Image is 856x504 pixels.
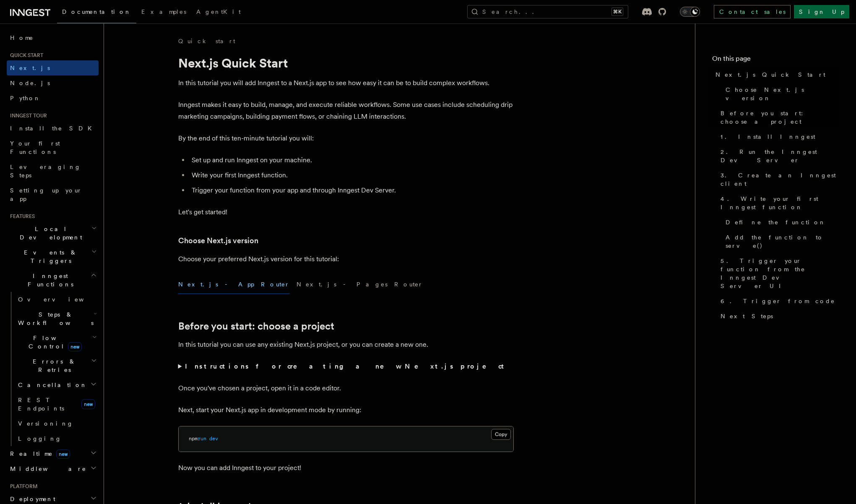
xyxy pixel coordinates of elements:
button: Middleware [7,461,99,476]
button: Next.js - App Router [178,275,290,294]
a: Next Steps [717,309,839,324]
span: new [56,449,70,459]
a: 4. Write your first Inngest function [717,191,839,215]
a: Before you start: choose a project [178,320,334,332]
button: Toggle dark mode [680,7,700,17]
span: Middleware [7,465,86,473]
span: Deployment [7,495,55,503]
span: REST Endpoints [18,397,64,412]
p: Now you can add Inngest to your project! [178,462,514,474]
span: Your first Functions [10,140,60,155]
span: dev [209,436,218,442]
span: Install the SDK [10,125,97,132]
a: Before you start: choose a project [717,106,839,129]
p: Let's get started! [178,206,514,218]
span: Documentation [62,8,131,15]
span: Flow Control [15,334,92,351]
span: Logging [18,435,62,442]
a: Home [7,30,99,45]
span: Choose Next.js version [726,86,839,102]
span: Python [10,95,41,101]
a: AgentKit [191,3,246,23]
span: 6. Trigger from code [721,297,835,305]
a: Install the SDK [7,121,99,136]
p: Once you've chosen a project, open it in a code editor. [178,382,514,394]
li: Write your first Inngest function. [189,169,514,181]
a: Your first Functions [7,136,99,159]
button: Events & Triggers [7,245,99,268]
li: Set up and run Inngest on your machine. [189,154,514,166]
span: Steps & Workflows [15,310,94,327]
button: Flow Controlnew [15,330,99,354]
span: Events & Triggers [7,248,91,265]
p: In this tutorial you can use any existing Next.js project, or you can create a new one. [178,339,514,351]
a: Contact sales [714,5,791,18]
span: npm [189,436,198,442]
span: 4. Write your first Inngest function [721,195,839,211]
p: By the end of this ten-minute tutorial you will: [178,132,514,144]
span: Versioning [18,420,73,427]
a: Define the function [722,215,839,230]
button: Next.js - Pages Router [297,275,423,294]
button: Realtimenew [7,446,99,461]
span: 5. Trigger your function from the Inngest Dev Server UI [721,257,839,290]
a: 3. Create an Inngest client [717,168,839,191]
a: Choose Next.js version [178,235,258,247]
summary: Instructions for creating a new Next.js project [178,361,514,372]
div: Inngest Functions [7,292,99,446]
span: new [81,399,95,409]
h4: On this page [712,54,839,67]
a: REST Endpointsnew [15,392,99,416]
p: In this tutorial you will add Inngest to a Next.js app to see how easy it can be to build complex... [178,77,514,89]
span: Before you start: choose a project [721,109,839,126]
span: Local Development [7,225,91,242]
kbd: ⌘K [611,8,623,16]
span: Examples [141,8,186,15]
a: Next.js Quick Start [712,67,839,82]
span: Platform [7,483,38,490]
a: Setting up your app [7,183,99,206]
a: Examples [136,3,191,23]
a: Next.js [7,60,99,75]
button: Inngest Functions [7,268,99,292]
span: Realtime [7,449,70,458]
a: Quick start [178,37,235,45]
p: Choose your preferred Next.js version for this tutorial: [178,253,514,265]
span: Next.js [10,65,50,71]
span: Home [10,34,34,42]
button: Search...⌘K [467,5,628,18]
a: Python [7,91,99,106]
a: Versioning [15,416,99,431]
button: Local Development [7,221,99,245]
span: Setting up your app [10,187,82,202]
a: 6. Trigger from code [717,294,839,309]
a: 5. Trigger your function from the Inngest Dev Server UI [717,253,839,294]
span: Leveraging Steps [10,164,81,179]
a: 2. Run the Inngest Dev Server [717,144,839,168]
a: Add the function to serve() [722,230,839,253]
p: Next, start your Next.js app in development mode by running: [178,404,514,416]
span: Inngest Functions [7,272,91,288]
span: 3. Create an Inngest client [721,171,839,188]
span: Next.js Quick Start [716,70,825,79]
a: Documentation [57,3,136,23]
h1: Next.js Quick Start [178,55,514,70]
a: Overview [15,292,99,307]
span: 1. Install Inngest [721,132,815,141]
button: Cancellation [15,377,99,392]
button: Copy [491,429,511,440]
span: Node.js [10,80,50,86]
span: Cancellation [15,381,87,389]
span: Define the function [726,218,826,226]
a: Logging [15,431,99,446]
span: run [198,436,206,442]
span: Add the function to serve() [726,233,839,250]
a: Node.js [7,75,99,91]
span: Overview [18,296,104,303]
strong: Instructions for creating a new Next.js project [185,362,507,370]
span: 2. Run the Inngest Dev Server [721,148,839,164]
a: Choose Next.js version [722,82,839,106]
span: Next Steps [721,312,773,320]
a: 1. Install Inngest [717,129,839,144]
span: Quick start [7,52,43,59]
